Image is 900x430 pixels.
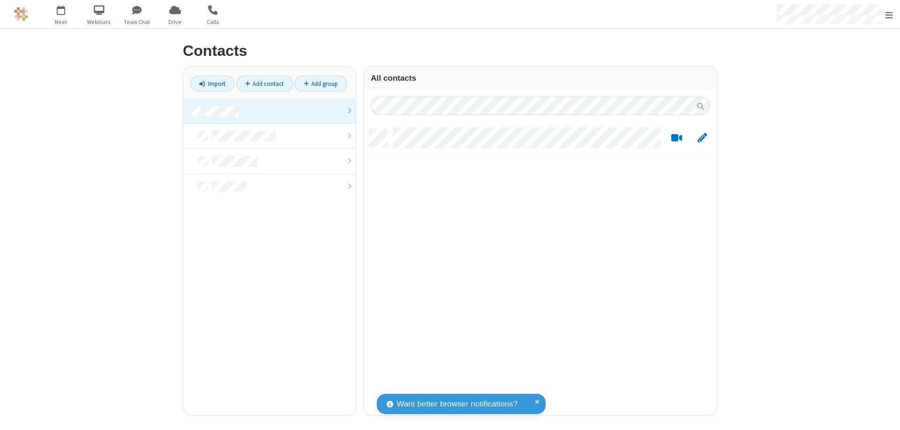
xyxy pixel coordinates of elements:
span: Want better browser notifications? [397,398,517,410]
button: Edit [693,132,711,144]
span: Team Chat [120,18,155,26]
button: Start a video meeting [667,132,686,144]
a: Add contact [236,76,293,92]
span: Webinars [82,18,117,26]
a: Import [190,76,234,92]
a: Add group [294,76,347,92]
iframe: Chat [877,406,893,423]
span: Drive [157,18,193,26]
img: QA Selenium DO NOT DELETE OR CHANGE [14,7,28,21]
div: grid [364,122,717,415]
h3: All contacts [371,74,710,83]
h2: Contacts [183,43,717,59]
span: Calls [195,18,231,26]
span: Meet [44,18,79,26]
